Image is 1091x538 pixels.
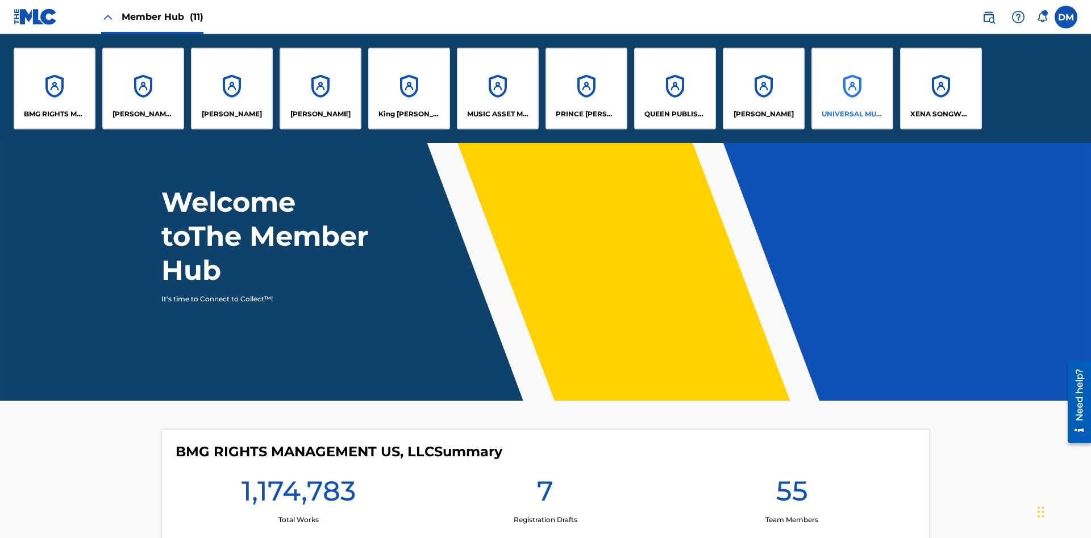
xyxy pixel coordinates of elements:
h4: BMG RIGHTS MANAGEMENT US, LLC [176,443,502,460]
a: AccountsPRINCE [PERSON_NAME] [545,48,627,129]
img: search [982,10,996,24]
a: Accounts[PERSON_NAME] [191,48,273,129]
p: XENA SONGWRITER [910,109,972,119]
img: help [1011,10,1025,24]
p: Team Members [765,515,818,525]
span: Member Hub [122,10,203,23]
span: (11) [190,11,203,22]
p: BMG RIGHTS MANAGEMENT US, LLC [24,109,86,119]
h1: 1,174,783 [241,474,356,515]
p: ELVIS COSTELLO [202,109,262,119]
a: Accounts[PERSON_NAME] [280,48,361,129]
iframe: Chat Widget [1034,484,1091,538]
div: User Menu [1055,6,1077,28]
h1: 7 [537,474,553,515]
a: Public Search [977,6,1000,28]
p: It's time to Connect to Collect™! [161,294,359,304]
p: King McTesterson [378,109,440,119]
p: QUEEN PUBLISHA [644,109,706,119]
p: RONALD MCTESTERSON [734,109,794,119]
h1: Welcome to The Member Hub [161,185,374,287]
p: MUSIC ASSET MANAGEMENT (MAM) [467,109,529,119]
img: MLC Logo [14,9,57,25]
p: PRINCE MCTESTERSON [556,109,618,119]
div: Notifications [1036,11,1048,23]
p: UNIVERSAL MUSIC PUB GROUP [822,109,884,119]
iframe: Resource Center [1059,356,1091,449]
a: AccountsUNIVERSAL MUSIC PUB GROUP [811,48,893,129]
a: AccountsXENA SONGWRITER [900,48,982,129]
img: Close [101,10,115,24]
p: CLEO SONGWRITER [113,109,174,119]
a: Accounts[PERSON_NAME] SONGWRITER [102,48,184,129]
p: Total Works [278,515,319,525]
div: Help [1007,6,1030,28]
a: AccountsBMG RIGHTS MANAGEMENT US, LLC [14,48,95,129]
a: AccountsQUEEN PUBLISHA [634,48,716,129]
p: EYAMA MCSINGER [290,109,351,119]
a: AccountsKing [PERSON_NAME] [368,48,450,129]
a: Accounts[PERSON_NAME] [723,48,805,129]
a: AccountsMUSIC ASSET MANAGEMENT (MAM) [457,48,539,129]
p: Registration Drafts [514,515,577,525]
h1: 55 [776,474,808,515]
div: Drag [1038,495,1044,529]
